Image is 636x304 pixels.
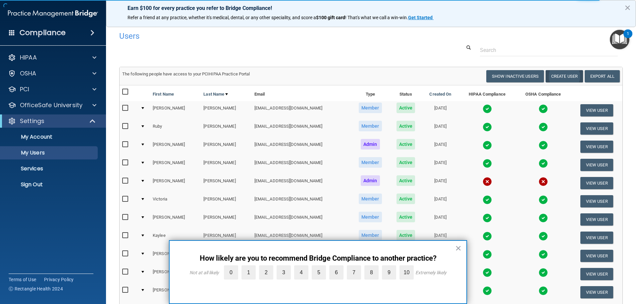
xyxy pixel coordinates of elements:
a: Created On [429,90,451,98]
span: Member [359,194,382,204]
a: First Name [153,90,174,98]
span: Admin [361,175,380,186]
span: ! That's what we call a win-win. [345,15,408,20]
span: Member [359,157,382,168]
td: [DATE] [422,210,459,229]
p: How likely are you to recommend Bridge Compliance to another practice? [183,254,453,263]
span: Member [359,121,382,131]
div: 1 [627,34,629,42]
td: [PERSON_NAME] [150,265,201,283]
td: [DATE] [422,192,459,210]
label: 2 [259,265,273,280]
span: Admin [361,139,380,150]
p: OSHA [20,69,36,77]
span: Refer a friend at any practice, whether it's medical, dental, or any other speciality, and score a [128,15,316,20]
td: [PERSON_NAME] [150,210,201,229]
span: Active [397,212,415,222]
p: Sign Out [4,181,95,188]
button: Show Inactive Users [486,70,544,82]
button: View User [580,122,613,135]
th: OSHA Compliance [515,85,571,101]
span: The following people have access to your PCIHIPAA Practice Portal [122,71,250,76]
h4: Compliance [20,28,66,37]
td: [PERSON_NAME] [150,138,201,156]
td: [PERSON_NAME] [150,247,201,265]
img: tick.e7d51cea.svg [483,141,492,150]
td: [PERSON_NAME] [201,210,251,229]
td: [DATE] [422,156,459,174]
td: [EMAIL_ADDRESS][DOMAIN_NAME] [252,210,351,229]
th: Type [351,85,390,101]
button: View User [580,195,613,207]
img: tick.e7d51cea.svg [483,286,492,295]
label: 1 [241,265,256,280]
img: tick.e7d51cea.svg [539,159,548,168]
button: View User [580,159,613,171]
img: tick.e7d51cea.svg [483,122,492,132]
p: HIPAA [20,54,37,62]
img: tick.e7d51cea.svg [539,250,548,259]
p: PCI [20,85,29,93]
td: [DATE] [422,229,459,247]
img: tick.e7d51cea.svg [539,213,548,223]
p: My Account [4,134,95,140]
button: View User [580,286,613,298]
span: Ⓒ Rectangle Health 2024 [9,285,63,292]
td: [EMAIL_ADDRESS][DOMAIN_NAME] [252,119,351,138]
td: [PERSON_NAME] [150,174,201,192]
td: [PERSON_NAME] [150,156,201,174]
button: Open Resource Center, 1 new notification [610,30,629,49]
strong: $100 gift card [316,15,345,20]
td: [PERSON_NAME] [201,229,251,247]
label: 3 [277,265,291,280]
img: tick.e7d51cea.svg [539,104,548,113]
td: [DATE] [422,119,459,138]
label: 9 [382,265,396,280]
td: [PERSON_NAME] [201,138,251,156]
td: [PERSON_NAME] [201,174,251,192]
img: tick.e7d51cea.svg [539,195,548,204]
img: tick.e7d51cea.svg [483,250,492,259]
a: Last Name [203,90,228,98]
span: Member [359,230,382,240]
a: Export All [585,70,620,82]
a: Privacy Policy [44,276,74,283]
img: tick.e7d51cea.svg [483,159,492,168]
img: tick.e7d51cea.svg [483,232,492,241]
div: Extremely likely [415,270,447,275]
label: 6 [329,265,344,280]
label: 0 [224,265,238,280]
span: Active [397,157,415,168]
th: HIPAA Compliance [459,85,515,101]
input: Search [480,44,618,56]
td: [EMAIL_ADDRESS][DOMAIN_NAME] [252,192,351,210]
td: [PERSON_NAME] [201,119,251,138]
img: tick.e7d51cea.svg [539,232,548,241]
p: Services [4,165,95,172]
button: Close [624,2,631,13]
img: cross.ca9f0e7f.svg [483,177,492,186]
span: Active [397,121,415,131]
span: Active [397,230,415,240]
p: Earn $100 for every practice you refer to Bridge Compliance! [128,5,614,11]
td: [PERSON_NAME] [201,156,251,174]
label: 8 [364,265,379,280]
td: [EMAIL_ADDRESS][DOMAIN_NAME] [252,156,351,174]
p: My Users [4,150,95,156]
button: View User [580,141,613,153]
td: [EMAIL_ADDRESS][DOMAIN_NAME] [252,138,351,156]
div: Not at all likely [189,270,219,275]
label: 7 [347,265,361,280]
td: [DATE] [422,138,459,156]
span: Active [397,139,415,150]
button: View User [580,232,613,244]
th: Status [390,85,422,101]
img: tick.e7d51cea.svg [539,141,548,150]
button: View User [580,268,613,280]
td: [PERSON_NAME] [150,283,201,301]
th: Email [252,85,351,101]
img: cross.ca9f0e7f.svg [539,177,548,186]
td: [PERSON_NAME] [150,101,201,119]
button: View User [580,104,613,116]
h4: Users [119,32,409,40]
